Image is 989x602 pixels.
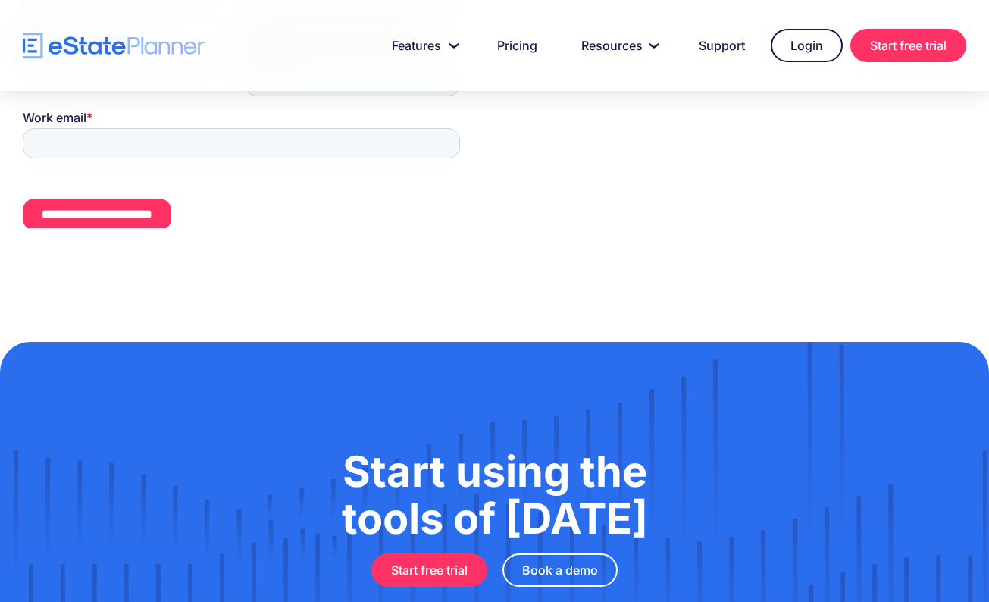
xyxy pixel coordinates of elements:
[371,553,487,587] a: Start free trial
[76,448,913,542] h1: Start using the tools of [DATE]
[23,33,205,59] a: home
[222,62,408,92] span: Number of [PERSON_NAME] per month
[681,30,763,61] a: Support
[771,29,843,62] a: Login
[479,30,556,61] a: Pricing
[374,30,471,61] a: Features
[850,29,966,62] a: Start free trial
[563,30,673,61] a: Resources
[502,553,618,587] a: Book a demo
